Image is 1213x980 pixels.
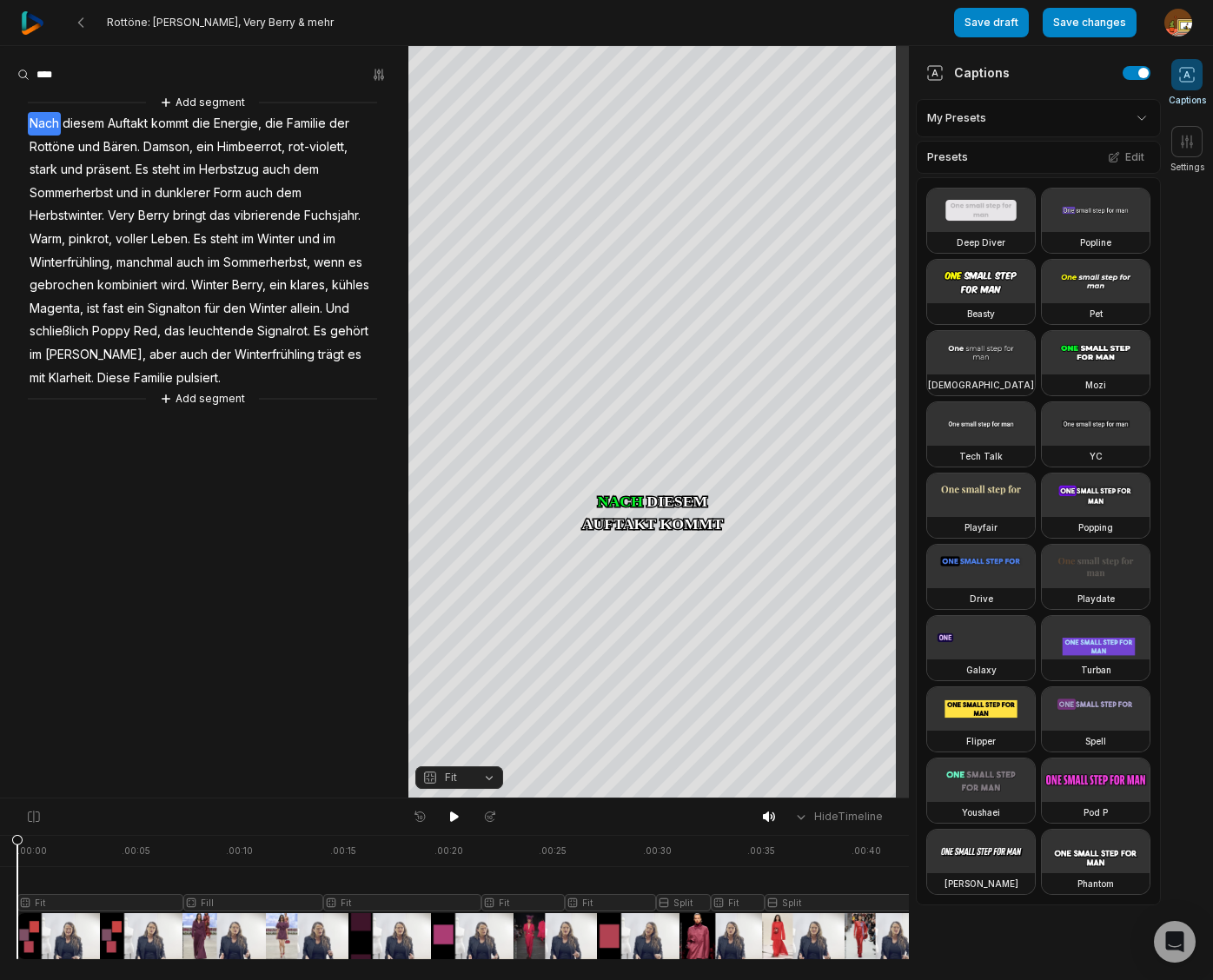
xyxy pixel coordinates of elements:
[1080,235,1111,249] h3: Popline
[316,343,346,367] span: trägt
[156,93,249,112] button: Add segment
[967,307,995,321] h3: Beasty
[312,251,347,275] span: wenn
[1169,59,1206,107] button: Captions
[28,320,90,343] span: schließlich
[197,158,261,182] span: Herbstzug
[21,11,44,35] img: reap
[926,63,1010,82] div: Captions
[28,251,115,275] span: Winterfrühling,
[59,158,84,182] span: und
[149,112,190,136] span: kommt
[1154,921,1196,963] div: Open Intercom Messenger
[916,141,1161,174] div: Presets
[156,389,249,408] button: Add segment
[222,297,248,321] span: den
[233,343,316,367] span: Winterfrühling
[90,320,132,343] span: Poppy
[28,136,76,159] span: Rottöne
[275,182,303,205] span: dem
[153,182,212,205] span: dunklerer
[148,343,178,367] span: aber
[328,112,351,136] span: der
[150,158,182,182] span: steht
[189,274,230,297] span: Winter
[84,158,134,182] span: präsent.
[134,158,150,182] span: Es
[1078,520,1113,534] h3: Popping
[76,136,102,159] span: und
[208,204,232,228] span: das
[240,228,255,251] span: im
[96,367,132,390] span: Diese
[1043,8,1137,37] button: Save changes
[966,734,996,748] h3: Flipper
[212,112,263,136] span: Energie,
[1170,126,1204,174] button: Settings
[67,228,114,251] span: pinkrot,
[209,228,240,251] span: steht
[330,274,371,297] span: kühles
[1090,307,1103,321] h3: Pet
[964,520,998,534] h3: Playfair
[28,182,115,205] span: Sommerherbst
[288,297,324,321] span: allein.
[43,343,148,367] span: [PERSON_NAME],
[966,663,997,677] h3: Galaxy
[945,877,1018,891] h3: [PERSON_NAME]
[28,297,85,321] span: Magenta,
[159,274,189,297] span: wird.
[102,136,142,159] span: Bären.
[312,320,328,343] span: Es
[1170,161,1204,174] span: Settings
[222,251,312,275] span: Sommerherbst,
[187,320,255,343] span: leuchtende
[1169,94,1206,107] span: Captions
[175,367,222,390] span: pulsiert.
[114,228,149,251] span: voller
[215,136,287,159] span: Himbeerrot,
[296,228,321,251] span: und
[178,343,209,367] span: auch
[346,343,363,367] span: es
[230,274,268,297] span: Berry,
[115,182,140,205] span: und
[415,766,503,789] button: Fit
[324,297,351,321] span: Und
[47,367,96,390] span: Klarheit.
[328,320,370,343] span: gehört
[916,99,1161,137] div: My Presets
[255,320,312,343] span: Signalrot.
[162,320,187,343] span: das
[1077,592,1115,606] h3: Playdate
[1085,378,1106,392] h3: Mozi
[132,320,162,343] span: Red,
[321,228,337,251] span: im
[232,204,302,228] span: vibrierende
[292,158,321,182] span: dem
[1085,734,1106,748] h3: Spell
[28,274,96,297] span: gebrochen
[1081,663,1111,677] h3: Turban
[28,343,43,367] span: im
[115,251,175,275] span: manchmal
[190,112,212,136] span: die
[28,112,61,136] span: Nach
[962,805,1000,819] h3: Youshaei
[788,804,888,830] button: HideTimeline
[146,297,202,321] span: Signalton
[445,770,457,785] span: Fit
[1090,449,1103,463] h3: YC
[61,112,106,136] span: diesem
[136,204,171,228] span: Berry
[175,251,206,275] span: auch
[1077,877,1114,891] h3: Phantom
[101,297,125,321] span: fast
[106,204,136,228] span: Very
[206,251,222,275] span: im
[954,8,1029,37] button: Save draft
[1103,146,1150,169] button: Edit
[212,182,243,205] span: Form
[28,158,59,182] span: stark
[106,112,149,136] span: Auftakt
